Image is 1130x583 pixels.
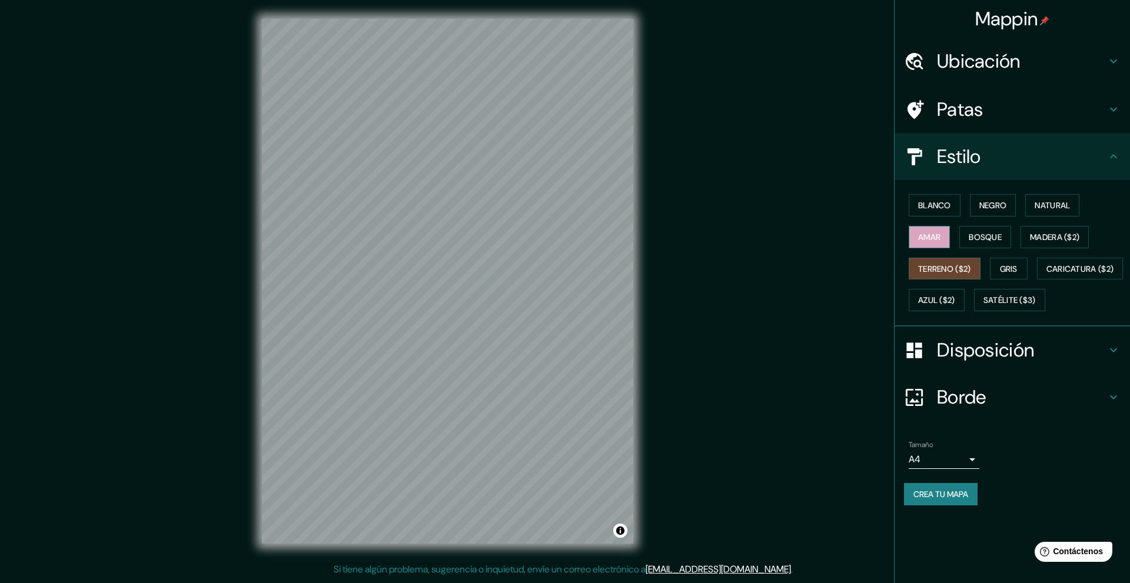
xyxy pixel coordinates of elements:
[909,440,933,449] font: Tamaño
[909,289,965,311] button: Azul ($2)
[918,200,951,211] font: Blanco
[895,327,1130,374] div: Disposición
[895,374,1130,421] div: Borde
[1000,264,1018,274] font: Gris
[1046,264,1114,274] font: Caricatura ($2)
[937,338,1034,362] font: Disposición
[1035,200,1070,211] font: Natural
[1021,226,1089,248] button: Madera ($2)
[793,562,795,575] font: .
[909,453,920,465] font: A4
[262,19,633,544] canvas: Mapa
[613,524,627,538] button: Activar o desactivar atribución
[937,49,1021,74] font: Ubicación
[918,264,971,274] font: Terreno ($2)
[937,97,983,122] font: Patas
[975,6,1038,31] font: Mappin
[937,144,981,169] font: Estilo
[909,194,960,216] button: Blanco
[791,563,793,575] font: .
[918,295,955,306] font: Azul ($2)
[1040,16,1049,25] img: pin-icon.png
[904,483,978,505] button: Crea tu mapa
[983,295,1036,306] font: Satélite ($3)
[1025,194,1079,216] button: Natural
[1037,258,1124,280] button: Caricatura ($2)
[969,232,1002,242] font: Bosque
[895,86,1130,133] div: Patas
[990,258,1028,280] button: Gris
[937,385,986,409] font: Borde
[909,258,981,280] button: Terreno ($2)
[795,562,797,575] font: .
[334,563,646,575] font: Si tiene algún problema, sugerencia o inquietud, envíe un correo electrónico a
[918,232,940,242] font: Amar
[909,226,950,248] button: Amar
[974,289,1045,311] button: Satélite ($3)
[646,563,791,575] a: [EMAIL_ADDRESS][DOMAIN_NAME]
[979,200,1007,211] font: Negro
[970,194,1016,216] button: Negro
[895,38,1130,85] div: Ubicación
[959,226,1011,248] button: Bosque
[895,133,1130,180] div: Estilo
[1030,232,1079,242] font: Madera ($2)
[909,450,979,469] div: A4
[1025,537,1117,570] iframe: Lanzador de widgets de ayuda
[913,489,968,499] font: Crea tu mapa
